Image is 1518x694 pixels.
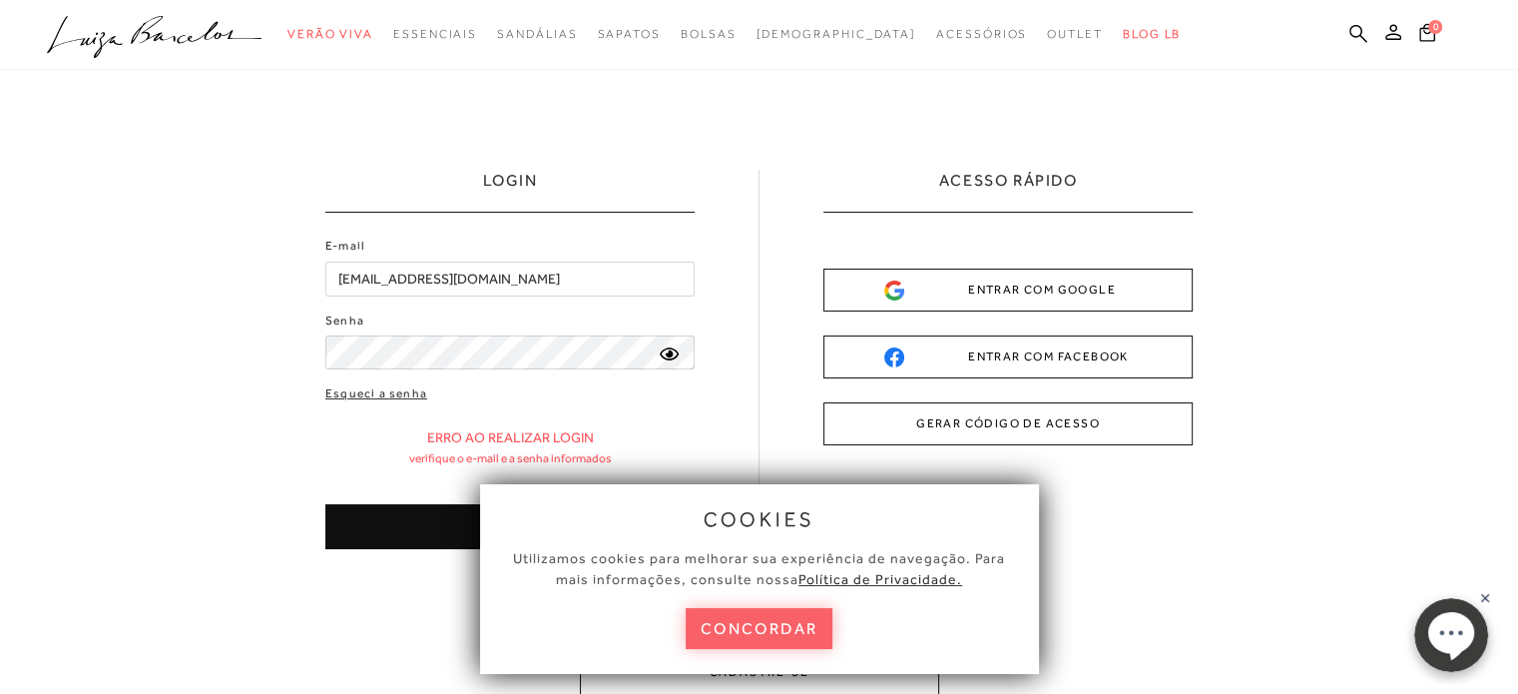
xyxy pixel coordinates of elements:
[393,16,477,53] a: categoryNavScreenReaderText
[884,347,1132,367] div: ENTRAR COM FACEBOOK
[325,237,365,256] label: E-mail
[597,16,660,53] a: categoryNavScreenReaderText
[936,16,1027,53] a: categoryNavScreenReaderText
[597,27,660,41] span: Sapatos
[681,27,737,41] span: Bolsas
[798,571,962,587] a: Política de Privacidade.
[325,312,364,331] label: Senha
[884,280,1132,301] div: ENTRAR COM GOOGLE
[686,608,833,649] button: concordar
[325,504,695,549] button: ENTRAR
[1413,22,1441,49] button: 0
[325,384,427,403] a: Esqueci a senha
[513,550,1005,587] span: Utilizamos cookies para melhorar sua experiência de navegação. Para mais informações, consulte nossa
[1047,16,1103,53] a: categoryNavScreenReaderText
[1047,27,1103,41] span: Outlet
[287,16,373,53] a: categoryNavScreenReaderText
[823,269,1193,312] button: ENTRAR COM GOOGLE
[325,262,695,297] input: E-mail
[483,170,538,212] h1: LOGIN
[756,27,916,41] span: [DEMOGRAPHIC_DATA]
[704,508,815,530] span: cookies
[497,16,577,53] a: categoryNavScreenReaderText
[681,16,737,53] a: categoryNavScreenReaderText
[409,451,612,465] p: Verifique o e-mail e a senha informados
[427,429,594,446] p: Erro ao realizar login
[660,346,680,360] a: ocultar senha
[1123,16,1181,53] a: BLOG LB
[823,336,1193,378] button: ENTRAR COM FACEBOOK
[497,27,577,41] span: Sandálias
[823,402,1193,445] button: GERAR CÓDIGO DE ACESSO
[756,16,916,53] a: noSubCategoriesText
[936,27,1027,41] span: Acessórios
[939,170,1078,212] h2: ACESSO RÁPIDO
[1428,20,1442,34] span: 0
[393,27,477,41] span: Essenciais
[287,27,373,41] span: Verão Viva
[1123,27,1181,41] span: BLOG LB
